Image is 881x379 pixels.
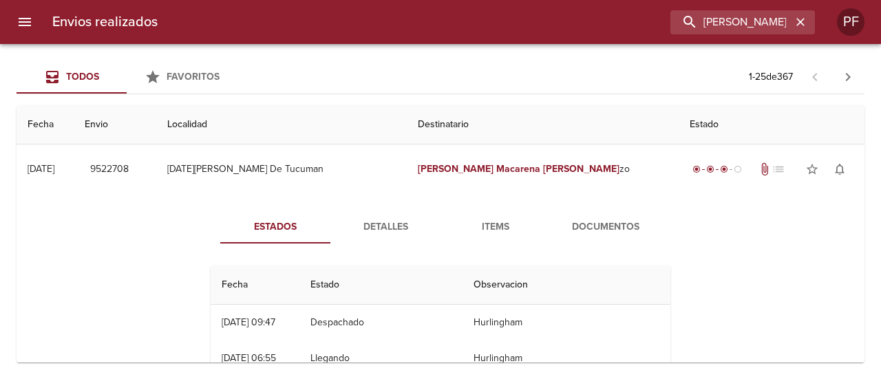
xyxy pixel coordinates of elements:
[833,162,847,176] span: notifications_none
[837,8,864,36] div: PF
[74,105,157,144] th: Envio
[156,105,406,144] th: Localidad
[772,162,785,176] span: No tiene pedido asociado
[299,340,463,376] td: Llegando
[692,165,701,173] span: radio_button_checked
[28,163,54,175] div: [DATE]
[690,162,745,176] div: En viaje
[679,105,864,144] th: Estado
[463,266,670,305] th: Observacion
[496,163,540,175] em: Macarena
[543,163,619,175] em: [PERSON_NAME]
[418,163,494,175] em: [PERSON_NAME]
[407,105,679,144] th: Destinatario
[299,266,463,305] th: Estado
[463,305,670,340] td: Hurlingham
[798,69,831,83] span: Pagina anterior
[798,155,826,183] button: Agregar a favoritos
[670,10,792,34] input: buscar
[66,71,99,83] span: Todos
[17,105,74,144] th: Fecha
[749,70,793,84] p: 1 - 25 de 367
[8,6,41,39] button: menu
[167,71,220,83] span: Favoritos
[299,305,463,340] td: Despachado
[805,162,819,176] span: star_border
[156,144,406,194] td: [DATE][PERSON_NAME] De Tucuman
[463,340,670,376] td: Hurlingham
[90,161,129,178] span: 9522708
[407,144,679,194] td: zo
[211,266,299,305] th: Fecha
[559,219,652,236] span: Documentos
[826,155,853,183] button: Activar notificaciones
[720,165,728,173] span: radio_button_checked
[837,8,864,36] div: Abrir información de usuario
[734,165,742,173] span: radio_button_unchecked
[339,219,432,236] span: Detalles
[85,157,134,182] button: 9522708
[17,61,237,94] div: Tabs Envios
[222,352,276,364] div: [DATE] 06:55
[220,210,661,243] div: Tabs detalle de guia
[831,61,864,94] span: Pagina siguiente
[52,11,158,33] h6: Envios realizados
[449,219,542,236] span: Items
[222,316,275,328] div: [DATE] 09:47
[229,219,322,236] span: Estados
[758,162,772,176] span: Tiene documentos adjuntos
[706,165,714,173] span: radio_button_checked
